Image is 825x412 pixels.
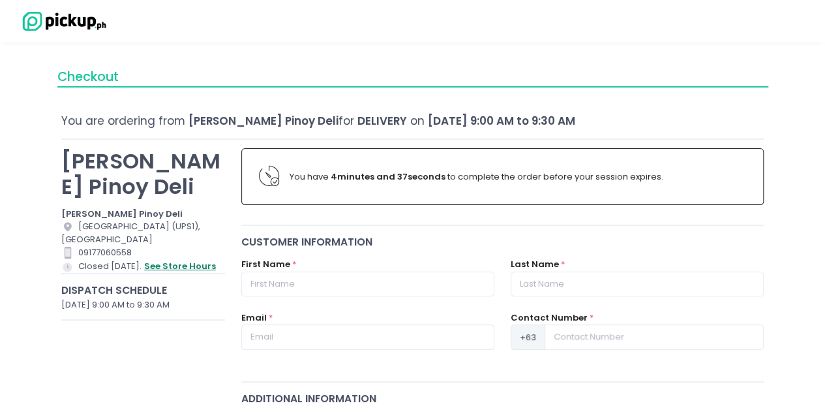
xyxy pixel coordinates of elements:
div: Customer Information [241,234,764,249]
div: Checkout [57,67,768,87]
label: Last Name [511,258,559,271]
div: 09177060558 [61,246,225,259]
button: see store hours [143,259,217,274]
div: Additional Information [241,391,764,406]
input: Contact Number [545,325,764,349]
img: logo [16,10,108,33]
label: Email [241,311,267,325]
input: First Name [241,272,494,296]
div: [GEOGRAPHIC_DATA] (UPS1), [GEOGRAPHIC_DATA] [61,220,225,246]
div: You have to complete the order before your session expires. [290,170,746,183]
span: [DATE] 9:00 AM to 9:30 AM [428,113,575,129]
b: [PERSON_NAME] Pinoy Deli [61,208,183,220]
div: [DATE] 9:00 AM to 9:30 AM [61,298,225,311]
input: Last Name [511,272,764,296]
span: +63 [511,325,545,349]
label: First Name [241,258,290,271]
span: Delivery [357,113,407,129]
p: [PERSON_NAME] Pinoy Deli [61,148,225,199]
input: Email [241,325,494,349]
div: Closed [DATE]. [61,259,225,274]
b: 4 minutes and 37 seconds [331,170,445,183]
span: [PERSON_NAME] Pinoy Deli [188,113,338,129]
div: You are ordering from for on [61,113,764,129]
div: Dispatch Schedule [61,283,225,298]
label: Contact Number [511,311,588,325]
